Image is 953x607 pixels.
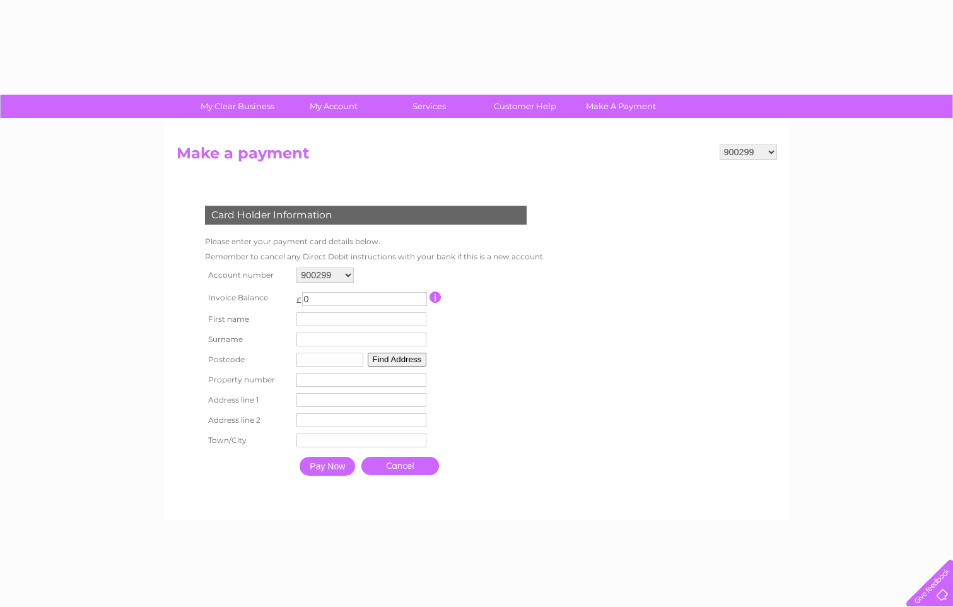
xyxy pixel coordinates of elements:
td: £ [296,289,301,305]
td: Please enter your payment card details below. [202,234,548,249]
th: Property number [202,370,294,390]
div: Card Holder Information [205,206,527,225]
th: Account number [202,264,294,286]
input: Pay Now [300,457,355,476]
th: Address line 1 [202,390,294,410]
th: Postcode [202,350,294,370]
h2: Make a payment [177,144,777,168]
a: My Clear Business [185,95,289,118]
a: Services [377,95,481,118]
button: Find Address [368,353,427,367]
th: Town/City [202,430,294,451]
th: Surname [202,329,294,350]
th: First name [202,309,294,329]
td: Remember to cancel any Direct Debit instructions with your bank if this is a new account. [202,249,548,264]
a: Make A Payment [569,95,673,118]
a: Customer Help [473,95,577,118]
a: Cancel [361,457,439,475]
th: Invoice Balance [202,286,294,309]
input: Information [430,292,441,303]
a: My Account [281,95,385,118]
th: Address line 2 [202,410,294,430]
